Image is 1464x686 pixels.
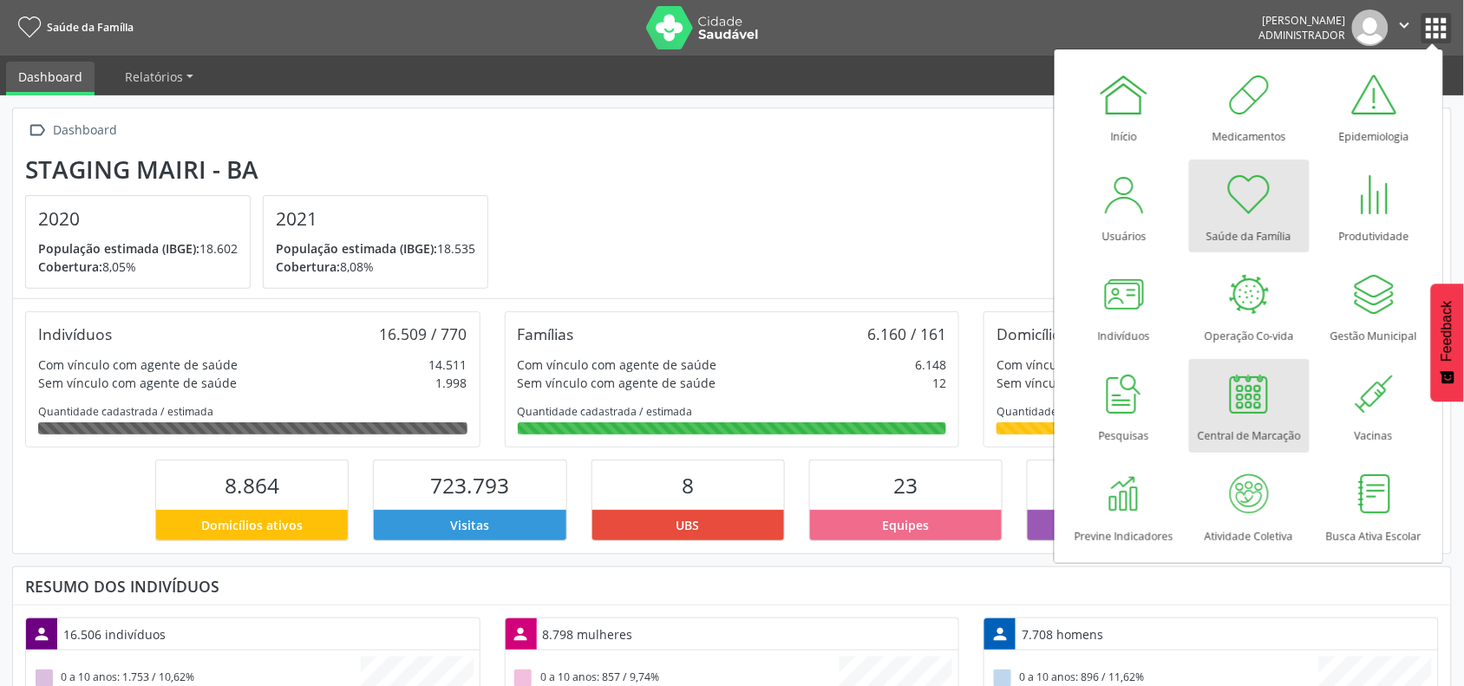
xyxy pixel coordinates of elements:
[38,239,238,258] p: 18.602
[1189,259,1310,352] a: Operação Co-vida
[38,240,199,257] span: População estimada (IBGE):
[518,324,574,343] div: Famílias
[380,324,467,343] div: 16.509 / 770
[997,374,1195,392] div: Sem vínculo com agente de saúde
[518,404,947,419] div: Quantidade cadastrada / estimada
[997,324,1069,343] div: Domicílios
[25,118,50,143] i: 
[25,577,1439,596] div: Resumo dos indivíduos
[1189,359,1310,452] a: Central de Marcação
[436,374,467,392] div: 1.998
[1314,359,1435,452] a: Vacinas
[12,13,134,42] a: Saúde da Família
[276,258,475,276] p: 8,08%
[50,118,121,143] div: Dashboard
[225,471,279,500] span: 8.864
[276,240,437,257] span: População estimada (IBGE):
[57,619,172,650] div: 16.506 indivíduos
[1352,10,1389,46] img: img
[47,20,134,35] span: Saúde da Família
[38,324,112,343] div: Indivíduos
[915,356,946,374] div: 6.148
[38,258,238,276] p: 8,05%
[1314,160,1435,252] a: Produtividade
[276,208,475,230] h4: 2021
[1189,60,1310,153] a: Medicamentos
[25,155,500,184] div: Staging Mairi - BA
[676,516,700,534] span: UBS
[518,356,717,374] div: Com vínculo com agente de saúde
[1395,16,1415,35] i: 
[25,118,121,143] a:  Dashboard
[1431,284,1464,402] button: Feedback - Mostrar pesquisa
[1016,619,1109,650] div: 7.708 homens
[1314,259,1435,352] a: Gestão Municipal
[6,62,95,95] a: Dashboard
[276,239,475,258] p: 18.535
[1064,60,1185,153] a: Início
[38,208,238,230] h4: 2020
[276,258,340,275] span: Cobertura:
[997,404,1426,419] div: Quantidade cadastrada / estimada
[38,374,237,392] div: Sem vínculo com agente de saúde
[1259,28,1346,42] span: Administrador
[1189,460,1310,552] a: Atividade Coletiva
[867,324,946,343] div: 6.160 / 161
[113,62,206,92] a: Relatórios
[1064,460,1185,552] a: Previne Indicadores
[1259,13,1346,28] div: [PERSON_NAME]
[430,471,509,500] span: 723.793
[932,374,946,392] div: 12
[1389,10,1422,46] button: 
[518,374,716,392] div: Sem vínculo com agente de saúde
[1314,460,1435,552] a: Busca Ativa Escolar
[450,516,489,534] span: Visitas
[1064,359,1185,452] a: Pesquisas
[537,619,639,650] div: 8.798 mulheres
[38,356,238,374] div: Com vínculo com agente de saúde
[990,624,1010,644] i: person
[38,404,467,419] div: Quantidade cadastrada / estimada
[1440,301,1455,362] span: Feedback
[1064,160,1185,252] a: Usuários
[201,516,303,534] span: Domicílios ativos
[1064,259,1185,352] a: Indivíduos
[997,356,1196,374] div: Com vínculo com agente de saúde
[883,516,930,534] span: Equipes
[32,624,51,644] i: person
[125,69,183,85] span: Relatórios
[1189,160,1310,252] a: Saúde da Família
[1314,60,1435,153] a: Epidemiologia
[894,471,918,500] span: 23
[38,258,102,275] span: Cobertura:
[1422,13,1452,43] button: apps
[682,471,694,500] span: 8
[429,356,467,374] div: 14.511
[512,624,531,644] i: person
